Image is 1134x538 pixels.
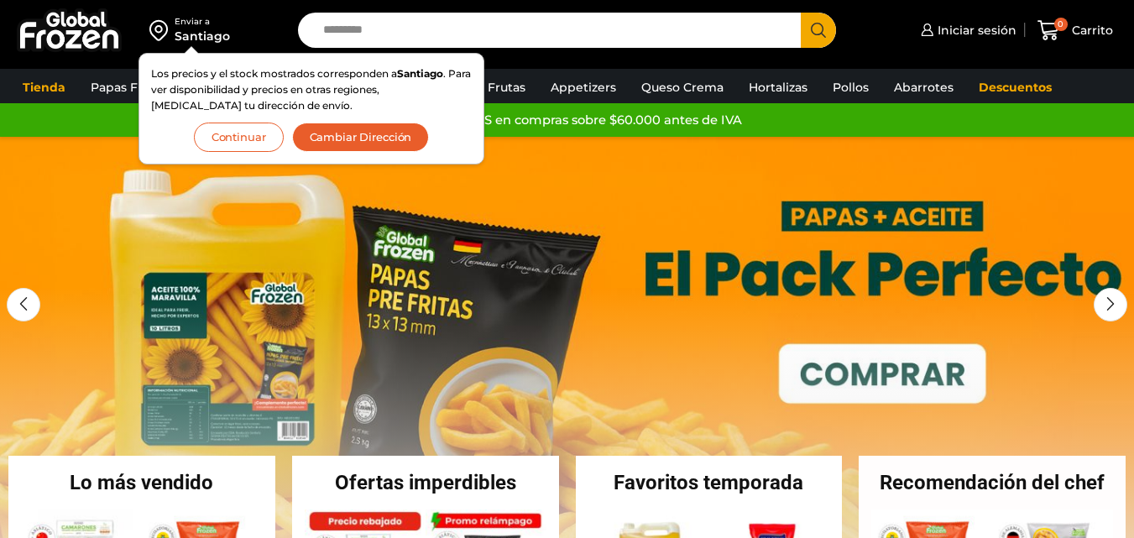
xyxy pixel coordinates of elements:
[1094,288,1127,321] div: Next slide
[82,71,172,103] a: Papas Fritas
[175,28,230,44] div: Santiago
[740,71,816,103] a: Hortalizas
[576,473,843,493] h2: Favoritos temporada
[7,288,40,321] div: Previous slide
[151,65,472,114] p: Los precios y el stock mostrados corresponden a . Para ver disponibilidad y precios en otras regi...
[149,16,175,44] img: address-field-icon.svg
[1033,11,1117,50] a: 0 Carrito
[859,473,1126,493] h2: Recomendación del chef
[292,473,559,493] h2: Ofertas imperdibles
[886,71,962,103] a: Abarrotes
[801,13,836,48] button: Search button
[397,67,443,80] strong: Santiago
[8,473,275,493] h2: Lo más vendido
[970,71,1060,103] a: Descuentos
[1068,22,1113,39] span: Carrito
[1054,18,1068,31] span: 0
[292,123,430,152] button: Cambiar Dirección
[175,16,230,28] div: Enviar a
[917,13,1016,47] a: Iniciar sesión
[824,71,877,103] a: Pollos
[633,71,732,103] a: Queso Crema
[933,22,1016,39] span: Iniciar sesión
[194,123,284,152] button: Continuar
[542,71,624,103] a: Appetizers
[14,71,74,103] a: Tienda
